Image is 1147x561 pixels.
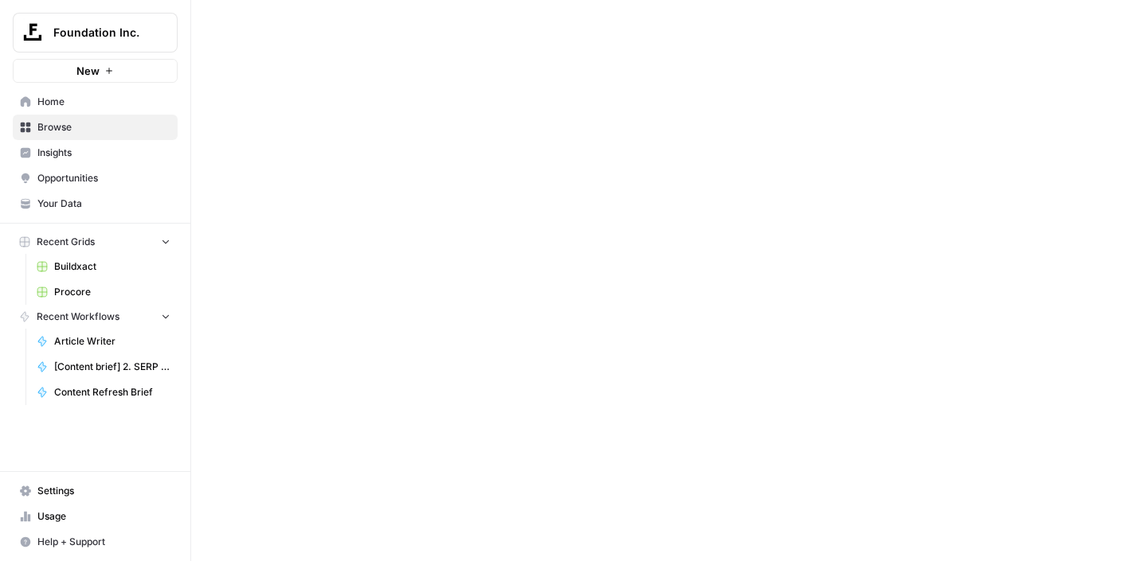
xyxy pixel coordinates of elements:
[76,63,100,79] span: New
[18,18,47,47] img: Foundation Inc. Logo
[13,140,178,166] a: Insights
[13,13,178,53] button: Workspace: Foundation Inc.
[13,230,178,254] button: Recent Grids
[37,146,170,160] span: Insights
[54,285,170,299] span: Procore
[37,171,170,185] span: Opportunities
[37,120,170,134] span: Browse
[29,279,178,305] a: Procore
[13,59,178,83] button: New
[37,235,95,249] span: Recent Grids
[37,535,170,549] span: Help + Support
[13,504,178,529] a: Usage
[37,509,170,524] span: Usage
[54,334,170,349] span: Article Writer
[53,25,150,41] span: Foundation Inc.
[13,305,178,329] button: Recent Workflows
[29,329,178,354] a: Article Writer
[37,484,170,498] span: Settings
[13,478,178,504] a: Settings
[13,89,178,115] a: Home
[54,360,170,374] span: [Content brief] 2. SERP to Brief
[54,259,170,274] span: Buildxact
[37,197,170,211] span: Your Data
[29,354,178,380] a: [Content brief] 2. SERP to Brief
[29,380,178,405] a: Content Refresh Brief
[37,95,170,109] span: Home
[29,254,178,279] a: Buildxact
[13,529,178,555] button: Help + Support
[13,115,178,140] a: Browse
[13,166,178,191] a: Opportunities
[54,385,170,399] span: Content Refresh Brief
[13,191,178,216] a: Your Data
[37,310,119,324] span: Recent Workflows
